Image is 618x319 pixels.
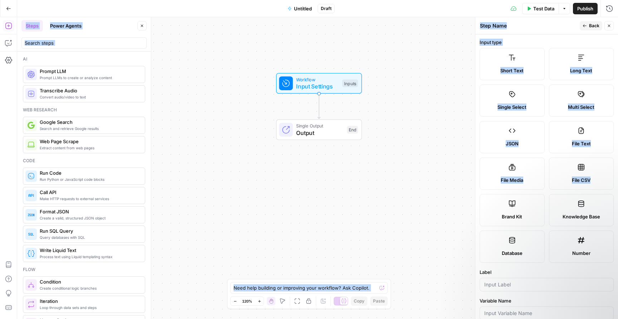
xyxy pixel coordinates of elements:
[23,158,145,164] div: Code
[40,247,139,254] span: Write Liquid Text
[40,87,139,94] span: Transcribe Audio
[572,177,590,184] span: File CSV
[347,126,358,134] div: End
[589,23,599,29] span: Back
[23,107,145,113] div: Web research
[40,196,139,202] span: Make HTTP requests to external services
[484,281,609,288] input: Input Label
[40,189,139,196] span: Call API
[296,76,339,83] span: Workflow
[533,5,554,12] span: Test Data
[502,213,522,220] span: Brand Kit
[577,5,593,12] span: Publish
[480,269,614,276] label: Label
[40,305,139,310] span: Loop through data sets and steps
[354,298,364,304] span: Copy
[570,67,592,74] span: Long Text
[522,3,559,14] button: Test Data
[318,94,320,119] g: Edge from start to end
[40,227,139,235] span: Run SQL Query
[563,213,600,220] span: Knowledge Base
[351,296,367,306] button: Copy
[40,145,139,151] span: Extract content from web pages
[40,285,139,291] span: Create conditional logic branches
[40,235,139,240] span: Query databases with SQL
[480,297,614,304] label: Variable Name
[572,140,591,147] span: File Text
[572,250,590,257] span: Number
[40,169,139,177] span: Run Code
[40,298,139,305] span: Iteration
[40,68,139,75] span: Prompt LLM
[40,138,139,145] span: Web Page Scrape
[342,79,358,87] div: Inputs
[373,298,385,304] span: Paste
[296,122,343,129] span: Single Output
[321,5,332,12] span: Draft
[484,310,609,317] input: Input Variable Name
[480,39,614,46] label: Input type
[252,73,386,94] div: WorkflowInput SettingsInputs
[40,254,139,260] span: Process text using Liquid templating syntax
[23,266,145,273] div: Flow
[296,129,343,137] span: Output
[502,250,523,257] span: Database
[568,103,594,111] span: Multi Select
[497,103,526,111] span: Single Select
[506,140,519,147] span: JSON
[40,177,139,182] span: Run Python or JavaScript code blocks
[252,120,386,140] div: Single OutputOutputEnd
[573,3,598,14] button: Publish
[283,3,316,14] button: Untitled
[500,67,524,74] span: Short Text
[40,208,139,215] span: Format JSON
[296,82,339,91] span: Input Settings
[580,21,602,30] button: Back
[40,119,139,126] span: Google Search
[242,298,252,304] span: 120%
[40,278,139,285] span: Condition
[501,177,523,184] span: File Media
[40,94,139,100] span: Convert audio/video to text
[40,75,139,81] span: Prompt LLMs to create or analyze content
[294,5,312,12] span: Untitled
[40,126,139,131] span: Search and retrieve Google results
[23,56,145,62] div: Ai
[370,296,388,306] button: Paste
[25,39,143,47] input: Search steps
[21,20,43,32] button: Steps
[46,20,86,32] button: Power Agents
[40,215,139,221] span: Create a valid, structured JSON object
